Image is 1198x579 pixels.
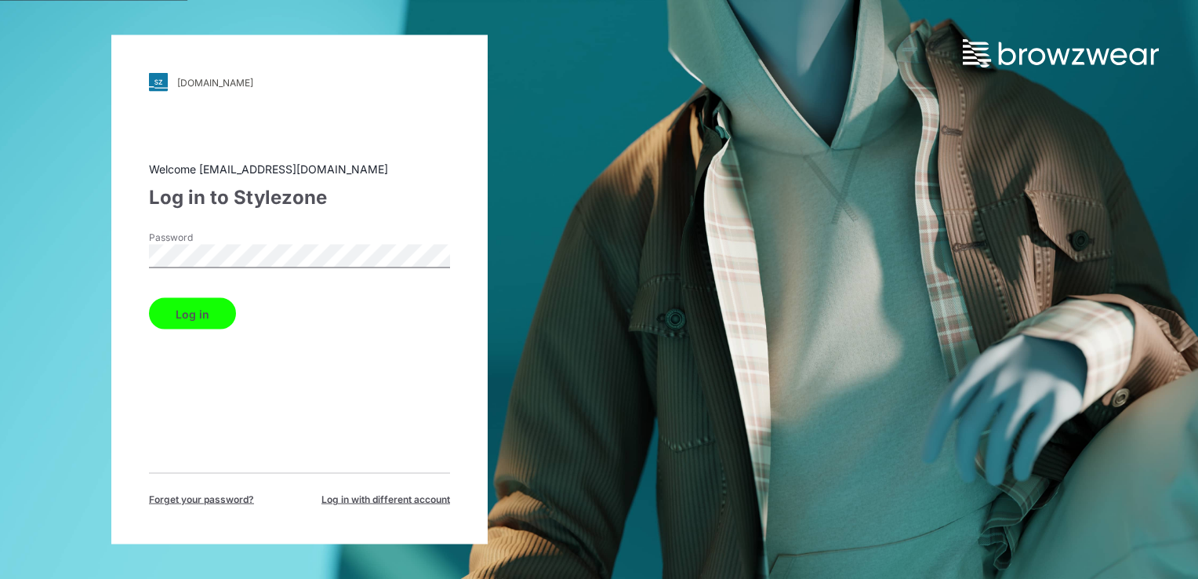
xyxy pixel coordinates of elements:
img: browzwear-logo.73288ffb.svg [963,39,1159,67]
div: Log in to Stylezone [149,184,450,212]
div: [DOMAIN_NAME] [177,76,253,88]
span: Log in with different account [321,493,450,507]
div: Welcome [EMAIL_ADDRESS][DOMAIN_NAME] [149,161,450,177]
button: Log in [149,298,236,330]
a: [DOMAIN_NAME] [149,73,450,92]
img: svg+xml;base64,PHN2ZyB3aWR0aD0iMjgiIGhlaWdodD0iMjgiIHZpZXdCb3g9IjAgMCAyOCAyOCIgZmlsbD0ibm9uZSIgeG... [149,73,168,92]
label: Password [149,231,259,245]
span: Forget your password? [149,493,254,507]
